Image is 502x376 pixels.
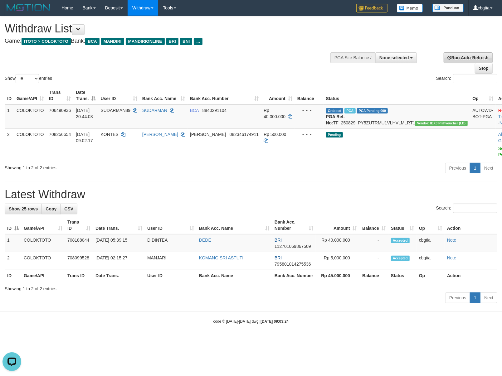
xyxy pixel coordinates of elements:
[145,216,197,234] th: User ID: activate to sort column ascending
[470,104,496,129] td: AUTOWD-BOT-PGA
[326,114,345,125] b: PGA Ref. No:
[93,234,145,252] td: [DATE] 05:39:15
[275,255,282,260] span: BRI
[199,238,211,243] a: DEDE
[9,206,38,211] span: Show 25 rows
[470,292,480,303] a: 1
[297,107,321,113] div: - - -
[100,132,119,137] span: KONTES
[76,132,93,143] span: [DATE] 09:02:17
[272,216,316,234] th: Bank Acc. Number: activate to sort column ascending
[445,270,497,282] th: Action
[60,204,77,214] a: CSV
[415,121,468,126] span: Vendor URL: https://dashboard.q2checkout.com/secure
[65,270,93,282] th: Trans ID
[330,52,375,63] div: PGA Site Balance /
[5,128,14,160] td: 2
[101,38,124,45] span: MANDIRI
[14,104,46,129] td: COLOKTOTO
[126,38,165,45] span: MANDIRIONLINE
[5,38,329,44] h4: Game: Bank:
[21,252,65,270] td: COLOKTOTO
[180,38,192,45] span: BNI
[316,216,359,234] th: Amount: activate to sort column ascending
[447,238,456,243] a: Note
[145,234,197,252] td: DIDINTEA
[65,252,93,270] td: 708099528
[453,74,497,83] input: Search:
[261,87,295,104] th: Amount: activate to sort column ascending
[436,74,497,83] label: Search:
[197,270,272,282] th: Bank Acc. Name
[388,270,417,282] th: Status
[21,270,65,282] th: Game/API
[388,216,417,234] th: Status: activate to sort column ascending
[145,252,197,270] td: MANJARI
[5,252,21,270] td: 2
[445,163,470,173] a: Previous
[480,292,497,303] a: Next
[65,234,93,252] td: 708188044
[22,38,71,45] span: ITOTO > COLOKTOTO
[275,238,282,243] span: BRI
[16,74,39,83] select: Showentries
[98,87,139,104] th: User ID: activate to sort column ascending
[417,252,445,270] td: cbgtia
[140,87,188,104] th: Bank Acc. Name: activate to sort column ascending
[190,108,199,113] span: BCA
[344,108,355,113] span: Marked by cbgkecap
[85,38,99,45] span: BCA
[21,216,65,234] th: Game/API: activate to sort column ascending
[264,132,286,137] span: Rp 500.000
[470,163,480,173] a: 1
[324,87,470,104] th: Status
[391,256,410,261] span: Accepted
[297,131,321,137] div: - - -
[5,162,204,171] div: Showing 1 to 2 of 2 entries
[295,87,324,104] th: Balance
[2,2,21,21] button: Open LiveChat chat widget
[14,87,46,104] th: Game/API: activate to sort column ascending
[14,128,46,160] td: COLOKTOTO
[326,132,343,137] span: Pending
[397,4,423,12] img: Button%20Memo.svg
[76,108,93,119] span: [DATE] 20:44:03
[197,216,272,234] th: Bank Acc. Name: activate to sort column ascending
[73,87,98,104] th: Date Trans.: activate to sort column descending
[202,108,227,113] span: Copy 8840291104 to clipboard
[447,255,456,260] a: Note
[326,108,344,113] span: Grabbed
[93,270,145,282] th: Date Trans.
[275,262,311,267] span: Copy 795801014275536 to clipboard
[5,204,42,214] a: Show 25 rows
[41,204,61,214] a: Copy
[359,234,388,252] td: -
[64,206,73,211] span: CSV
[5,283,497,292] div: Showing 1 to 2 of 2 entries
[5,3,52,12] img: MOTION_logo.png
[316,234,359,252] td: Rp 40,000,000
[445,292,470,303] a: Previous
[166,38,178,45] span: BRI
[436,204,497,213] label: Search:
[145,270,197,282] th: User ID
[359,252,388,270] td: -
[324,104,470,129] td: TF_250829_PY5ZUTRMU1VLHVLMLRT1
[46,87,73,104] th: Trans ID: activate to sort column ascending
[264,108,285,119] span: Rp 40.000.000
[357,108,388,113] span: PGA Pending
[445,216,497,234] th: Action
[230,132,259,137] span: Copy 082346174911 to clipboard
[65,216,93,234] th: Trans ID: activate to sort column ascending
[375,52,417,63] button: None selected
[272,270,316,282] th: Bank Acc. Number
[93,216,145,234] th: Date Trans.: activate to sort column ascending
[93,252,145,270] td: [DATE] 02:15:27
[316,270,359,282] th: Rp 45.000.000
[444,52,493,63] a: Run Auto-Refresh
[480,163,497,173] a: Next
[417,216,445,234] th: Op: activate to sort column ascending
[316,252,359,270] td: Rp 5,000,000
[194,38,202,45] span: ...
[199,255,243,260] a: KOMANG SRI ASTUTI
